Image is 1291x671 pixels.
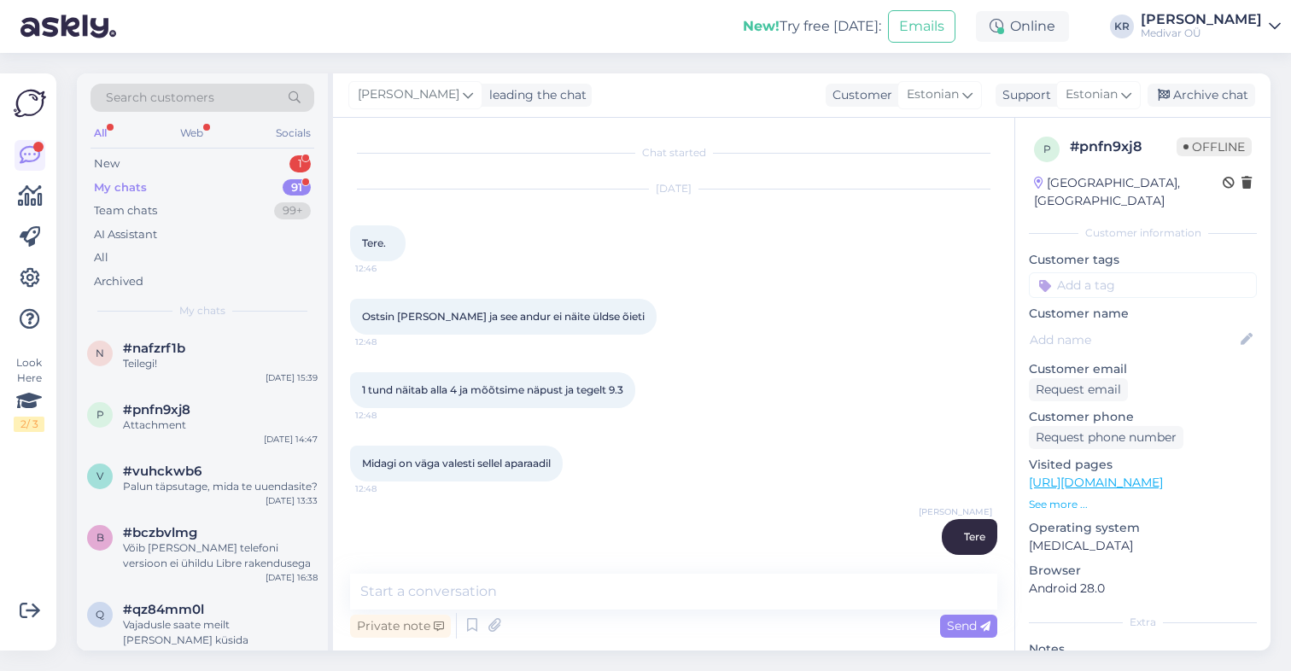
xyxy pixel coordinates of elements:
[1148,84,1255,107] div: Archive chat
[272,122,314,144] div: Socials
[1029,475,1163,490] a: [URL][DOMAIN_NAME]
[14,87,46,120] img: Askly Logo
[928,556,992,569] span: Seen ✓ 12:51
[94,179,147,196] div: My chats
[350,181,997,196] div: [DATE]
[1029,615,1257,630] div: Extra
[1141,13,1262,26] div: [PERSON_NAME]
[996,86,1051,104] div: Support
[1029,378,1128,401] div: Request email
[91,122,110,144] div: All
[123,402,190,417] span: #pnfn9xj8
[826,86,892,104] div: Customer
[1141,13,1281,40] a: [PERSON_NAME]Medivar OÜ
[355,409,419,422] span: 12:48
[1029,225,1257,241] div: Customer information
[1029,456,1257,474] p: Visited pages
[266,494,318,507] div: [DATE] 13:33
[1066,85,1118,104] span: Estonian
[14,417,44,432] div: 2 / 3
[1029,408,1257,426] p: Customer phone
[482,86,587,104] div: leading the chat
[123,417,318,433] div: Attachment
[350,145,997,160] div: Chat started
[1177,137,1252,156] span: Offline
[94,273,143,290] div: Archived
[123,525,197,540] span: #bczbvlmg
[350,615,451,638] div: Private note
[264,433,318,446] div: [DATE] 14:47
[123,617,318,648] div: Vajadusle saate meilt [PERSON_NAME] küsida
[888,10,955,43] button: Emails
[1029,580,1257,598] p: Android 28.0
[274,202,311,219] div: 99+
[177,122,207,144] div: Web
[123,341,185,356] span: #nafzrf1b
[362,310,645,323] span: Ostsin [PERSON_NAME] ja see andur ei näite üldse õieti
[94,249,108,266] div: All
[123,464,202,479] span: #vuhckwb6
[355,335,419,348] span: 12:48
[283,179,311,196] div: 91
[358,85,459,104] span: [PERSON_NAME]
[265,648,318,661] div: [DATE] 16:05
[1043,143,1051,155] span: p
[94,155,120,172] div: New
[1029,519,1257,537] p: Operating system
[1029,305,1257,323] p: Customer name
[96,470,103,482] span: v
[1029,426,1183,449] div: Request phone number
[14,355,44,432] div: Look Here
[1034,174,1223,210] div: [GEOGRAPHIC_DATA], [GEOGRAPHIC_DATA]
[355,262,419,275] span: 12:46
[964,530,985,543] span: Tere
[266,371,318,384] div: [DATE] 15:39
[1070,137,1177,157] div: # pnfn9xj8
[362,383,623,396] span: 1 tund näitab alla 4 ja mõõtsime näpust ja tegelt 9.3
[1030,330,1237,349] input: Add name
[1029,537,1257,555] p: [MEDICAL_DATA]
[123,540,318,571] div: Võib [PERSON_NAME] telefoni versioon ei ühildu Libre rakendusega
[1029,640,1257,658] p: Notes
[1029,562,1257,580] p: Browser
[96,531,104,544] span: b
[123,479,318,494] div: Palun täpsutage, mida te uuendasite?
[1029,272,1257,298] input: Add a tag
[289,155,311,172] div: 1
[743,18,780,34] b: New!
[1141,26,1262,40] div: Medivar OÜ
[1029,360,1257,378] p: Customer email
[94,202,157,219] div: Team chats
[123,356,318,371] div: Teilegi!
[96,347,104,359] span: n
[266,571,318,584] div: [DATE] 16:38
[123,602,204,617] span: #qz84mm0l
[94,226,157,243] div: AI Assistant
[976,11,1069,42] div: Online
[1029,497,1257,512] p: See more ...
[362,236,386,249] span: Tere.
[907,85,959,104] span: Estonian
[96,408,104,421] span: p
[743,16,881,37] div: Try free [DATE]:
[96,608,104,621] span: q
[919,505,992,518] span: [PERSON_NAME]
[179,303,225,318] span: My chats
[106,89,214,107] span: Search customers
[362,457,551,470] span: Midagi on väga valesti sellel aparaadil
[1029,251,1257,269] p: Customer tags
[1110,15,1134,38] div: KR
[947,618,990,633] span: Send
[355,482,419,495] span: 12:48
